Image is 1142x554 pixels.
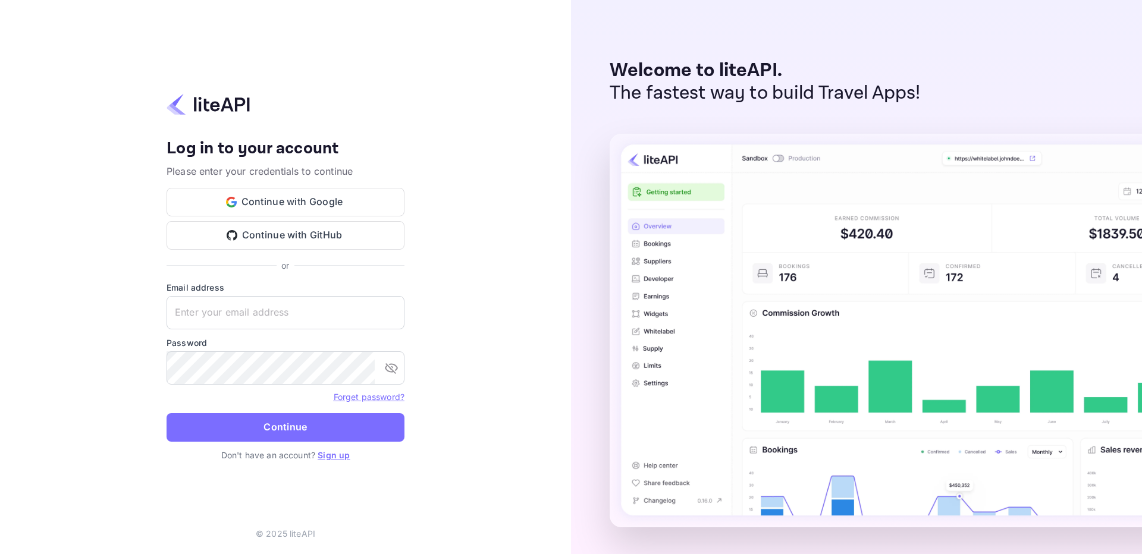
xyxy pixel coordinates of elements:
[334,391,404,402] a: Forget password?
[318,450,350,460] a: Sign up
[167,188,404,216] button: Continue with Google
[167,296,404,329] input: Enter your email address
[167,281,404,294] label: Email address
[610,82,921,105] p: The fastest way to build Travel Apps!
[167,93,250,116] img: liteapi
[334,392,404,402] a: Forget password?
[281,259,289,272] p: or
[610,59,921,82] p: Welcome to liteAPI.
[167,336,404,349] label: Password
[256,527,315,540] p: © 2025 liteAPI
[167,164,404,178] p: Please enter your credentials to continue
[167,449,404,461] p: Don't have an account?
[379,356,403,380] button: toggle password visibility
[167,221,404,250] button: Continue with GitHub
[167,138,404,159] h4: Log in to your account
[167,413,404,442] button: Continue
